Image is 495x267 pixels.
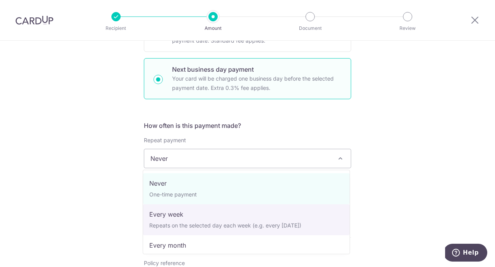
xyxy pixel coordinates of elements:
[149,222,301,229] small: Repeats on the selected day each week (e.g. every [DATE])
[149,179,343,188] p: Never
[172,65,341,74] p: Next business day payment
[144,136,186,144] label: Repeat payment
[144,121,351,130] h5: How often is this payment made?
[282,24,339,32] p: Document
[149,241,343,250] p: Every month
[172,74,341,93] p: Your card will be charged one business day before the selected payment date. Extra 0.3% fee applies.
[379,24,436,32] p: Review
[184,24,242,32] p: Amount
[144,259,185,267] label: Policy reference
[87,24,145,32] p: Recipient
[149,191,197,198] small: One-time payment
[445,244,487,263] iframe: Opens a widget where you can find more information
[15,16,53,25] img: CardUp
[144,149,351,168] span: Never
[149,210,343,219] p: Every week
